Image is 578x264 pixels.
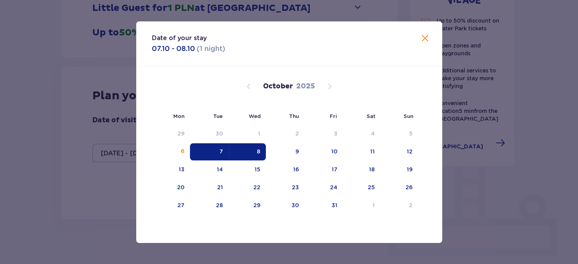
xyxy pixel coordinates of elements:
div: 26 [406,183,413,191]
td: Date not available. Thursday, October 2, 2025 [266,125,304,143]
td: Date selected. Wednesday, October 8, 2025 [228,143,266,160]
div: 10 [331,148,337,155]
div: 1 [258,130,260,137]
small: Tue [213,113,223,119]
div: 11 [370,148,375,155]
td: Date not available. Wednesday, October 1, 2025 [228,125,266,143]
td: 23 [266,179,304,196]
td: 20 [152,179,190,196]
td: 19 [380,161,418,178]
div: 1 [372,201,375,209]
td: 13 [152,161,190,178]
small: Mon [173,113,184,119]
p: Date of your stay [152,34,207,42]
td: Date not available. Monday, September 29, 2025 [152,125,190,143]
div: 28 [216,201,223,209]
p: October [263,82,293,91]
td: Date selected. Tuesday, October 7, 2025 [190,143,228,160]
td: 6 [152,143,190,160]
td: 28 [190,197,228,214]
div: 20 [177,183,184,191]
td: 27 [152,197,190,214]
td: 22 [228,179,266,196]
div: 12 [407,148,413,155]
td: 21 [190,179,228,196]
td: Date not available. Saturday, October 4, 2025 [343,125,380,143]
td: 16 [266,161,304,178]
div: 25 [368,183,375,191]
small: Fri [330,113,337,119]
div: 8 [257,148,260,155]
div: 24 [330,183,337,191]
div: 16 [293,165,299,173]
td: 31 [304,197,343,214]
td: 24 [304,179,343,196]
div: 2 [295,130,299,137]
td: Date not available. Friday, October 3, 2025 [304,125,343,143]
td: 29 [228,197,266,214]
div: 2 [409,201,413,209]
small: Thu [289,113,299,119]
td: 17 [304,161,343,178]
td: 10 [304,143,343,160]
div: 6 [181,148,184,155]
td: 2 [380,197,418,214]
div: 29 [253,201,260,209]
div: 13 [179,165,184,173]
td: 18 [343,161,380,178]
div: 14 [217,165,223,173]
small: Wed [249,113,261,119]
small: Sun [404,113,413,119]
td: 30 [266,197,304,214]
td: 14 [190,161,228,178]
div: 7 [220,148,223,155]
td: 11 [343,143,380,160]
p: ( 1 night ) [197,44,225,53]
p: 07.10 - 08.10 [152,44,195,53]
div: 18 [369,165,375,173]
div: 19 [407,165,413,173]
small: Sat [367,113,375,119]
button: Previous month [244,82,253,91]
div: 17 [331,165,337,173]
td: Date not available. Sunday, October 5, 2025 [380,125,418,143]
div: 4 [371,130,375,137]
td: Date not available. Tuesday, September 30, 2025 [190,125,228,143]
div: 23 [292,183,299,191]
div: 29 [177,130,184,137]
td: 9 [266,143,304,160]
td: 26 [380,179,418,196]
button: Close [420,34,430,44]
div: 30 [292,201,299,209]
td: 25 [343,179,380,196]
div: 30 [216,130,223,137]
div: 15 [255,165,260,173]
td: 12 [380,143,418,160]
div: 31 [331,201,337,209]
button: Next month [325,82,334,91]
td: 1 [343,197,380,214]
td: 15 [228,161,266,178]
div: 21 [217,183,223,191]
p: 2025 [296,82,315,91]
div: 9 [295,148,299,155]
div: 3 [334,130,337,137]
div: 27 [177,201,184,209]
div: 5 [409,130,413,137]
div: 22 [253,183,260,191]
